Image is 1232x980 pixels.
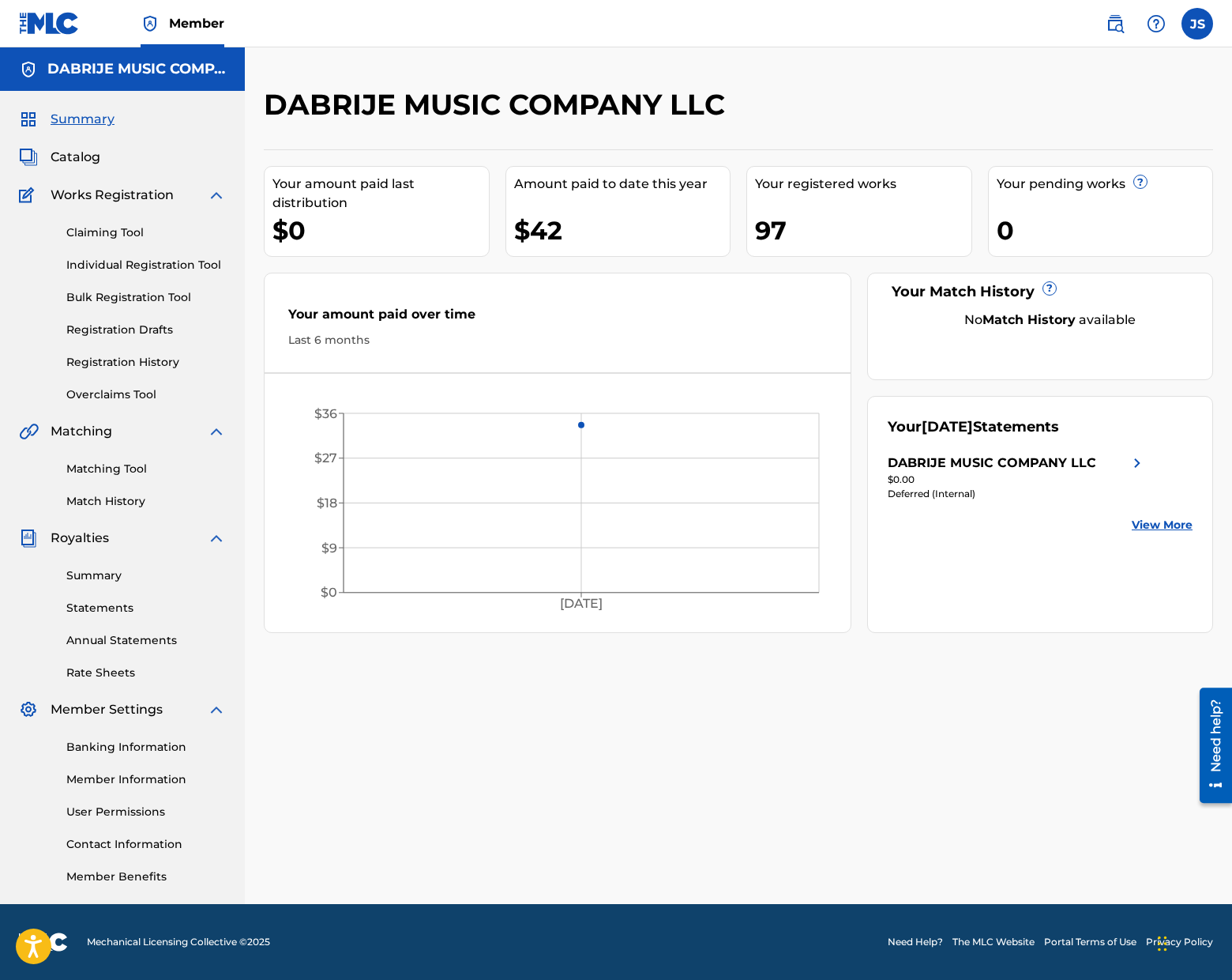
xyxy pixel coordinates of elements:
a: Portal Terms of Use [1044,935,1136,949]
img: expand [207,700,226,719]
a: DABRIJE MUSIC COMPANY LLCright chevron icon$0.00Deferred (Internal) [888,454,1147,501]
a: Privacy Policy [1146,935,1213,949]
tspan: $9 [321,541,337,556]
a: Annual Statements [66,632,226,649]
a: Claiming Tool [66,224,226,241]
a: Matching Tool [66,461,226,477]
span: [DATE] [922,418,973,435]
div: Your amount paid last distribution [272,175,489,213]
div: Help [1140,8,1172,40]
img: help [1147,14,1166,33]
div: Drag [1158,920,1167,967]
a: Registration Drafts [66,322,226,338]
img: Top Rightsholder [141,14,160,33]
iframe: Resource Center [1188,682,1232,809]
span: Matching [51,422,112,441]
div: $0.00 [888,473,1147,487]
img: Summary [19,110,38,129]
a: Statements [66,600,226,616]
div: 97 [755,213,971,248]
img: expand [207,529,226,548]
a: User Permissions [66,804,226,820]
strong: Match History [982,312,1076,327]
img: search [1106,14,1125,33]
div: Amount paid to date this year [514,175,731,194]
a: Contact Information [66,836,226,853]
span: Member Settings [51,700,163,719]
a: Need Help? [888,935,943,949]
div: DABRIJE MUSIC COMPANY LLC [888,454,1096,473]
div: User Menu [1181,8,1213,40]
img: right chevron icon [1128,454,1147,473]
span: Royalties [51,529,109,548]
a: CatalogCatalog [19,148,100,167]
div: Your Statements [888,416,1059,438]
div: Your registered works [755,175,971,194]
tspan: $27 [314,450,337,465]
img: Works Registration [19,186,39,205]
a: Bulk Registration Tool [66,289,226,306]
tspan: $0 [321,585,337,600]
tspan: [DATE] [560,596,603,611]
span: Summary [51,110,115,129]
a: View More [1132,517,1193,533]
img: Matching [19,422,39,441]
img: logo [19,933,68,952]
div: Your amount paid over time [288,305,827,332]
img: Royalties [19,529,38,548]
span: Member [169,14,224,32]
img: Member Settings [19,700,38,719]
span: Mechanical Licensing Collective © 2025 [87,935,270,949]
div: $42 [514,213,731,248]
a: Rate Sheets [66,665,226,681]
div: 0 [997,213,1213,248]
div: Last 6 months [288,332,827,349]
a: Registration History [66,354,226,371]
a: The MLC Website [952,935,1035,949]
a: Member Information [66,771,226,788]
div: Your Match History [888,281,1193,303]
img: Catalog [19,148,38,167]
a: Banking Information [66,739,226,756]
div: No available [907,311,1193,330]
tspan: $18 [317,496,337,511]
iframe: Chat Widget [1153,904,1232,980]
a: SummarySummary [19,110,115,129]
a: Public Search [1099,8,1131,40]
a: Overclaims Tool [66,386,226,403]
tspan: $36 [314,406,337,421]
img: expand [207,422,226,441]
span: Works Registration [51,186,174,205]
h5: DABRIJE MUSIC COMPANY LLC [47,60,226,78]
div: Your pending works [997,175,1213,194]
h2: DABRIJE MUSIC COMPANY LLC [264,87,733,122]
a: Match History [66,493,226,510]
a: Individual Registration Tool [66,257,226,273]
img: Accounts [19,60,38,79]
a: Summary [66,567,226,584]
span: ? [1134,175,1147,188]
div: Deferred (Internal) [888,487,1147,501]
img: MLC Logo [19,12,80,35]
span: ? [1043,282,1056,295]
a: Member Benefits [66,869,226,885]
span: Catalog [51,148,100,167]
img: expand [207,186,226,205]
div: $0 [272,213,489,248]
